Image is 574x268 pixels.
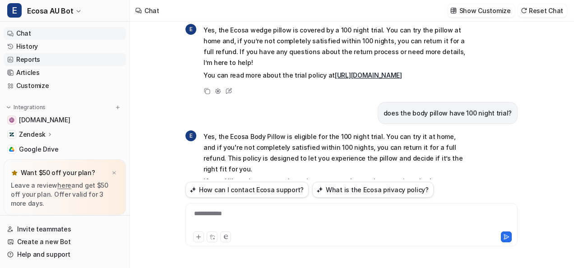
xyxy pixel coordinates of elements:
a: Reports [4,53,126,66]
span: E [185,130,196,141]
a: Help and support [4,248,126,261]
a: here [57,181,71,189]
span: [DOMAIN_NAME] [19,116,70,125]
p: Yes, the Ecosa Body Pillow is eligible for the 100 night trial. You can try it at home, and if yo... [204,131,468,175]
img: Google Drive [9,147,14,152]
p: Leave a review and get $50 off your plan. Offer valid for 3 more days. [11,181,119,208]
p: Yes, the Ecosa wedge pillow is covered by a 100 night trial. You can try the pillow at home and, ... [204,25,468,68]
button: Integrations [4,103,48,112]
p: Want $50 off your plan? [21,168,95,177]
p: Zendesk [19,130,46,139]
span: Ecosa AU Bot [27,5,73,17]
a: Create a new Bot [4,236,126,248]
button: Reset Chat [518,4,567,17]
img: expand menu [5,104,12,111]
span: Google Drive [19,145,59,154]
a: [URL][DOMAIN_NAME] [335,71,402,79]
div: Chat [144,6,159,15]
img: x [111,170,117,176]
img: star [11,169,18,176]
a: Invite teammates [4,223,126,236]
a: Customize [4,79,126,92]
button: What is the Ecosa privacy policy? [312,182,434,198]
a: History [4,40,126,53]
a: Chat [4,27,126,40]
p: Integrations [14,104,46,111]
button: Show Customize [448,4,514,17]
p: Show Customize [459,6,511,15]
span: E [185,24,196,35]
a: Articles [4,66,126,79]
img: Zendesk [9,132,14,137]
img: reset [521,7,527,14]
p: does the body pillow have 100 night trial? [384,108,512,119]
button: How can I contact Ecosa support? [185,182,309,198]
a: Google DriveGoogle Drive [4,143,126,156]
img: menu_add.svg [115,104,121,111]
span: E [7,3,22,18]
img: www.ecosa.com.au [9,117,14,123]
p: If you’d like to know more about the process or have other questions, I’m here to help! You can a... [204,176,468,198]
p: You can read more about the trial policy at [204,70,468,81]
img: customize [450,7,457,14]
a: www.ecosa.com.au[DOMAIN_NAME] [4,114,126,126]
